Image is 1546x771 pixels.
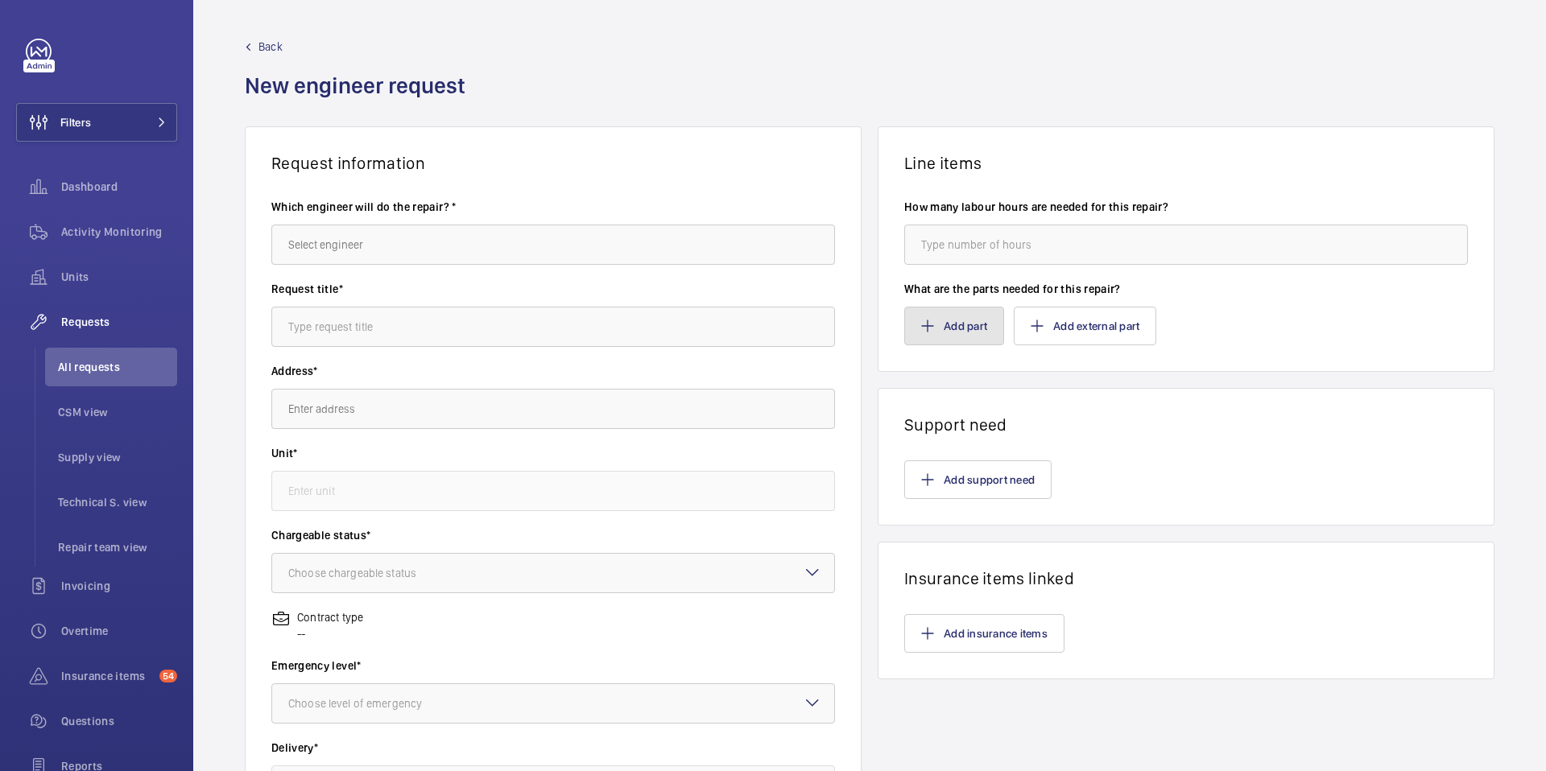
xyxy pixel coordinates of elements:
[60,114,91,130] span: Filters
[61,224,177,240] span: Activity Monitoring
[245,71,475,126] h1: New engineer request
[58,539,177,555] span: Repair team view
[271,199,835,215] label: Which engineer will do the repair? *
[271,307,835,347] input: Type request title
[904,414,1468,435] h1: Support need
[904,153,1468,173] h1: Line items
[297,609,363,625] p: Contract type
[904,460,1052,499] button: Add support need
[271,389,835,429] input: Enter address
[58,449,177,465] span: Supply view
[904,281,1468,297] label: What are the parts needed for this repair?
[904,614,1064,653] button: Add insurance items
[271,363,835,379] label: Address*
[904,199,1468,215] label: How many labour hours are needed for this repair?
[297,625,363,641] p: --
[904,568,1468,588] h1: Insurance items linked
[61,314,177,330] span: Requests
[61,668,153,684] span: Insurance items
[61,179,177,195] span: Dashboard
[58,359,177,375] span: All requests
[1014,307,1156,345] button: Add external part
[61,623,177,639] span: Overtime
[271,153,835,173] h1: Request information
[288,695,462,711] div: Choose level of emergency
[159,670,177,682] span: 54
[288,565,457,581] div: Choose chargeable status
[271,471,835,511] input: Enter unit
[271,281,835,297] label: Request title*
[258,39,283,55] span: Back
[271,740,835,756] label: Delivery*
[271,225,835,265] input: Select engineer
[58,494,177,510] span: Technical S. view
[16,103,177,142] button: Filters
[61,269,177,285] span: Units
[271,658,835,674] label: Emergency level*
[904,225,1468,265] input: Type number of hours
[904,307,1004,345] button: Add part
[271,445,835,461] label: Unit*
[271,527,835,543] label: Chargeable status*
[61,578,177,594] span: Invoicing
[61,713,177,729] span: Questions
[58,404,177,420] span: CSM view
